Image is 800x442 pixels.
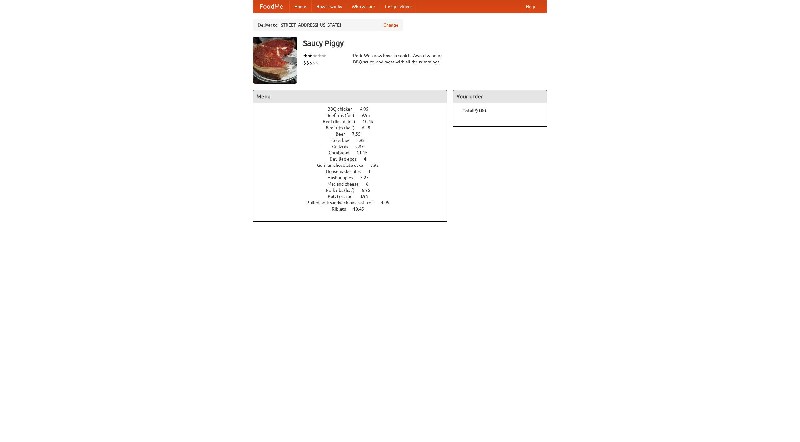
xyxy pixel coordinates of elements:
img: angular.jpg [253,37,297,84]
a: BBQ chicken 4.95 [327,107,380,112]
a: Beef ribs (full) 9.95 [326,113,382,118]
span: 11.45 [357,150,374,155]
span: 8.95 [356,138,371,143]
a: Riblets 10.45 [332,206,376,211]
a: Devilled eggs 4 [330,156,378,161]
span: 9.95 [355,144,370,149]
a: Who we are [347,0,380,13]
a: Coleslaw 8.95 [331,138,376,143]
span: Pulled pork sandwich on a soft roll [307,200,380,205]
span: Potato salad [328,194,359,199]
a: Beer 7.55 [336,132,372,137]
span: Riblets [332,206,352,211]
span: Beef ribs (delux) [323,119,362,124]
span: Devilled eggs [330,156,363,161]
h3: Saucy Piggy [303,37,547,49]
h4: Your order [453,90,547,103]
span: 7.55 [352,132,367,137]
a: Potato salad 3.95 [328,194,380,199]
span: Beef ribs (half) [326,125,361,130]
li: ★ [312,52,317,59]
a: How it works [311,0,347,13]
li: $ [316,59,319,66]
span: Beer [336,132,351,137]
a: Pulled pork sandwich on a soft roll 4.95 [307,200,401,205]
b: Total: $0.00 [463,108,486,113]
a: Beef ribs (half) 6.45 [326,125,382,130]
li: ★ [303,52,308,59]
li: ★ [308,52,312,59]
a: German chocolate cake 5.95 [317,163,390,168]
li: $ [312,59,316,66]
span: 4 [368,169,377,174]
a: Home [289,0,311,13]
span: 3.25 [360,175,375,180]
li: $ [303,59,306,66]
span: 3.95 [360,194,374,199]
a: Pork ribs (half) 6.95 [326,188,382,193]
span: 4.95 [381,200,396,205]
a: Change [383,22,398,28]
a: Cornbread 11.45 [329,150,379,155]
a: FoodMe [253,0,289,13]
li: $ [309,59,312,66]
span: 6.95 [362,188,377,193]
li: $ [306,59,309,66]
div: Pork. We know how to cook it. Award-winning BBQ sauce, and meat with all the trimmings. [353,52,447,65]
span: Hushpuppies [327,175,359,180]
span: 5.95 [370,163,385,168]
a: Help [521,0,540,13]
a: Recipe videos [380,0,417,13]
span: 10.45 [353,206,370,211]
a: Housemade chips 4 [326,169,382,174]
span: Cornbread [329,150,356,155]
span: 6 [366,181,375,186]
a: Collards 9.95 [332,144,375,149]
span: Mac and cheese [327,181,365,186]
a: Hushpuppies 3.25 [327,175,380,180]
span: 4.95 [360,107,375,112]
span: Housemade chips [326,169,367,174]
a: Mac and cheese 6 [327,181,380,186]
span: BBQ chicken [327,107,359,112]
h4: Menu [253,90,447,103]
span: Beef ribs (full) [326,113,361,118]
span: 9.95 [362,113,376,118]
div: Deliver to: [STREET_ADDRESS][US_STATE] [253,19,403,31]
span: 6.45 [362,125,377,130]
span: Coleslaw [331,138,355,143]
a: Beef ribs (delux) 10.45 [323,119,385,124]
span: 4 [364,156,372,161]
span: German chocolate cake [317,163,369,168]
span: 10.45 [362,119,380,124]
span: Collards [332,144,354,149]
li: ★ [322,52,327,59]
span: Pork ribs (half) [326,188,361,193]
li: ★ [317,52,322,59]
